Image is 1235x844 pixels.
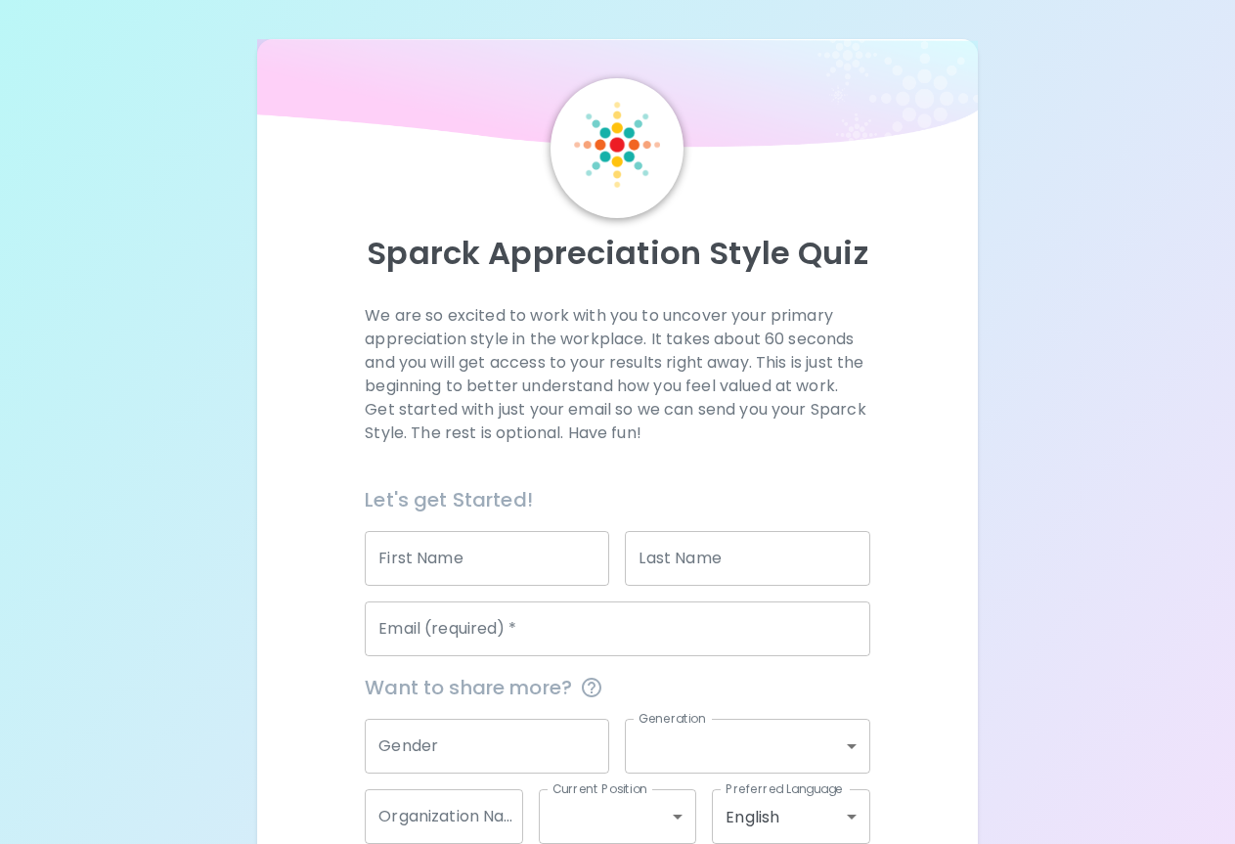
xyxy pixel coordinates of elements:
[580,676,603,699] svg: This information is completely confidential and only used for aggregated appreciation studies at ...
[365,672,870,703] span: Want to share more?
[726,780,843,797] label: Preferred Language
[639,710,706,727] label: Generation
[365,304,870,445] p: We are so excited to work with you to uncover your primary appreciation style in the workplace. I...
[552,780,647,797] label: Current Position
[574,102,660,188] img: Sparck Logo
[281,234,954,273] p: Sparck Appreciation Style Quiz
[257,39,978,156] img: wave
[712,789,870,844] div: English
[365,484,870,515] h6: Let's get Started!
